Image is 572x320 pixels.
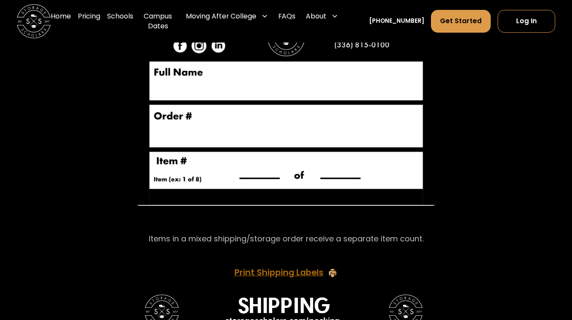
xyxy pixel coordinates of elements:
[234,266,338,280] a: Print Shipping Labels
[78,4,100,38] a: Pricing
[149,233,424,245] p: Items in a mixed shipping/storage order receive a separate item count.
[186,11,256,21] div: Moving After College
[51,4,71,38] a: Home
[17,4,51,38] img: Storage Scholars main logo
[140,4,176,38] a: Campus Dates
[302,4,341,28] div: About
[369,17,424,26] a: [PHONE_NUMBER]
[306,11,326,21] div: About
[182,4,271,28] div: Moving After College
[234,268,323,277] div: Print Shipping Labels
[17,4,51,38] a: home
[431,10,490,33] a: Get Started
[133,15,439,206] img: Sample order form
[107,4,133,38] a: Schools
[498,10,555,33] a: Log In
[278,4,295,38] a: FAQs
